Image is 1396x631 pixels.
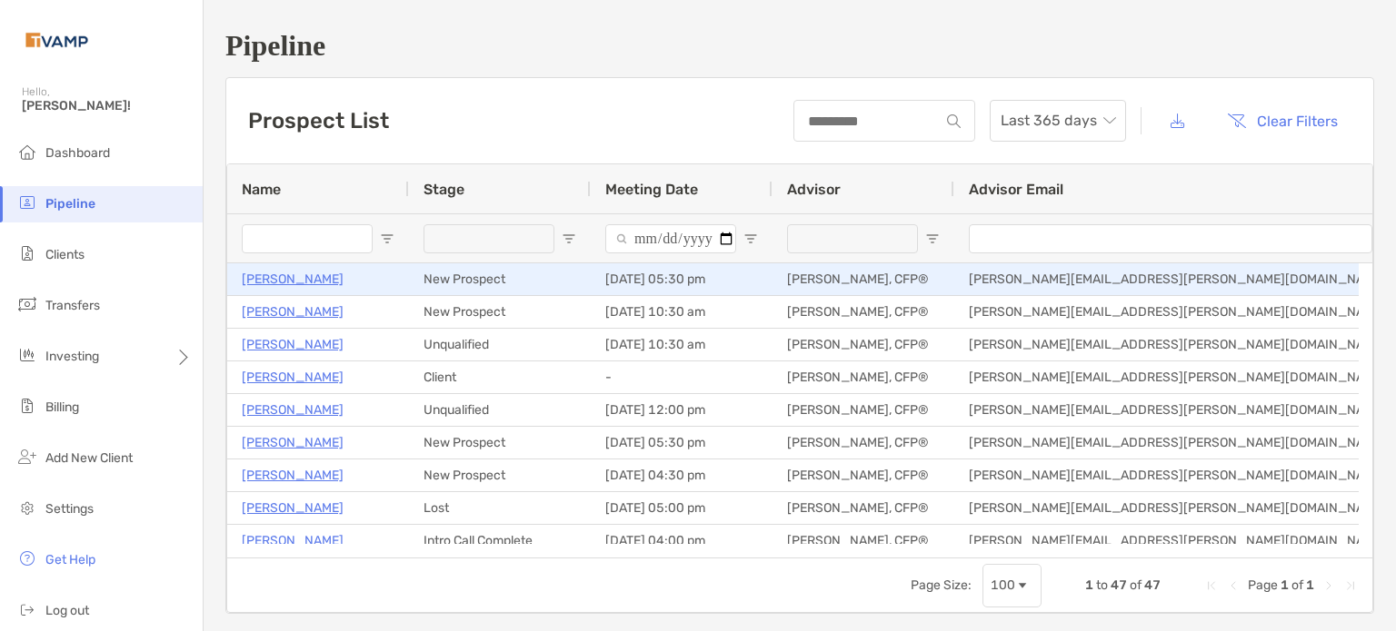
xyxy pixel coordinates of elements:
div: Client [409,361,591,393]
img: Zoe Logo [22,7,92,73]
span: Advisor Email [969,181,1063,198]
button: Clear Filters [1213,101,1351,141]
div: Previous Page [1226,578,1241,593]
div: [PERSON_NAME], CFP® [773,492,954,524]
div: [PERSON_NAME], CFP® [773,361,954,393]
span: Log out [45,603,89,618]
span: Billing [45,399,79,415]
div: [PERSON_NAME], CFP® [773,525,954,557]
span: Advisor [787,181,841,198]
div: New Prospect [409,427,591,458]
button: Open Filter Menu [562,232,576,246]
img: dashboard icon [16,141,38,163]
img: add_new_client icon [16,446,38,468]
div: Last Page [1343,578,1358,593]
h1: Pipeline [225,29,1374,63]
span: Add New Client [45,450,133,466]
div: [DATE] 05:30 pm [591,263,773,295]
a: [PERSON_NAME] [242,268,344,291]
div: Lost [409,492,591,524]
div: [DATE] 05:30 pm [591,427,773,458]
div: [DATE] 10:30 am [591,329,773,360]
img: investing icon [16,344,38,366]
span: 1 [1085,577,1093,593]
span: 1 [1306,577,1314,593]
span: Stage [424,181,464,198]
span: Get Help [45,552,95,567]
div: [DATE] 10:30 am [591,296,773,328]
div: Page Size [982,564,1042,607]
span: Transfers [45,298,100,313]
div: First Page [1204,578,1219,593]
span: of [1130,577,1142,593]
span: Pipeline [45,196,95,212]
div: [DATE] 05:00 pm [591,492,773,524]
div: [PERSON_NAME], CFP® [773,459,954,491]
div: New Prospect [409,459,591,491]
span: of [1291,577,1303,593]
span: Investing [45,349,99,364]
div: 100 [991,577,1015,593]
span: Last 365 days [1001,101,1115,141]
div: New Prospect [409,263,591,295]
button: Open Filter Menu [743,232,758,246]
span: 47 [1111,577,1127,593]
div: [PERSON_NAME], CFP® [773,296,954,328]
div: Intro Call Complete [409,525,591,557]
div: [PERSON_NAME], CFP® [773,263,954,295]
input: Name Filter Input [242,224,373,253]
img: get-help icon [16,547,38,569]
span: [PERSON_NAME]! [22,98,192,113]
div: [PERSON_NAME], CFP® [773,394,954,426]
div: [DATE] 04:00 pm [591,525,773,557]
div: - [591,361,773,393]
span: Settings [45,501,94,517]
a: [PERSON_NAME] [242,399,344,421]
div: Unqualified [409,329,591,360]
img: logout icon [16,598,38,620]
div: New Prospect [409,296,591,328]
span: to [1096,577,1108,593]
div: [PERSON_NAME], CFP® [773,427,954,458]
img: pipeline icon [16,192,38,213]
a: [PERSON_NAME] [242,301,344,323]
span: Name [242,181,281,198]
img: settings icon [16,497,38,518]
div: [DATE] 12:00 pm [591,394,773,426]
div: Next Page [1321,578,1336,593]
span: Meeting Date [605,181,698,198]
span: Clients [45,247,85,262]
a: [PERSON_NAME] [242,464,344,487]
img: transfers icon [16,293,38,315]
img: clients icon [16,242,38,264]
a: [PERSON_NAME] [242,333,344,356]
img: billing icon [16,395,38,417]
a: [PERSON_NAME] [242,431,344,454]
input: Advisor Email Filter Input [969,224,1372,253]
button: Open Filter Menu [380,232,394,246]
span: Page [1248,577,1278,593]
span: 47 [1144,577,1161,593]
button: Open Filter Menu [925,232,940,246]
input: Meeting Date Filter Input [605,224,736,253]
img: input icon [947,114,961,128]
div: [DATE] 04:30 pm [591,459,773,491]
span: 1 [1281,577,1289,593]
a: [PERSON_NAME] [242,366,344,389]
div: [PERSON_NAME], CFP® [773,329,954,360]
a: [PERSON_NAME] [242,529,344,552]
a: [PERSON_NAME] [242,497,344,519]
h3: Prospect List [248,108,389,133]
div: Unqualified [409,394,591,426]
div: Page Size: [911,577,972,593]
span: Dashboard [45,145,110,161]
